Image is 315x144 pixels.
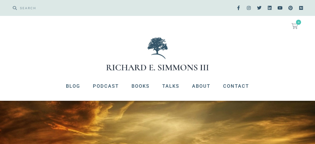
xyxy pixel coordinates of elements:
nav: Menu [6,78,309,94]
a: Contact [217,78,255,94]
input: SEARCH [17,3,154,13]
a: Books [125,78,156,94]
a: About [186,78,217,94]
a: Podcast [87,78,125,94]
span: 0 [296,20,301,25]
a: 0 [284,19,305,33]
a: Blog [60,78,87,94]
a: Talks [156,78,186,94]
